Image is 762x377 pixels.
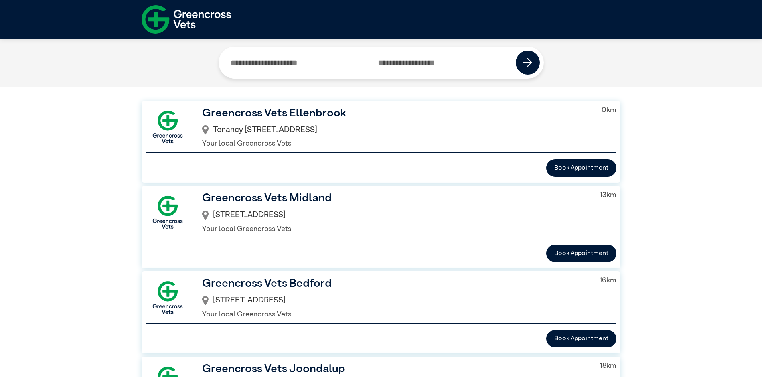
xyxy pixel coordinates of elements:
[202,275,587,292] h3: Greencross Vets Bedford
[369,47,516,79] input: Search by Postcode
[146,190,190,234] img: GX-Square.png
[202,292,587,309] div: [STREET_ADDRESS]
[600,275,616,286] p: 16 km
[546,159,616,177] button: Book Appointment
[202,309,587,320] p: Your local Greencross Vets
[146,276,190,320] img: GX-Square.png
[202,207,587,224] div: [STREET_ADDRESS]
[202,122,589,139] div: Tenancy [STREET_ADDRESS]
[146,105,190,149] img: GX-Square.png
[600,190,616,201] p: 13 km
[142,2,231,37] img: f-logo
[546,245,616,262] button: Book Appointment
[600,361,616,371] p: 18 km
[202,224,587,235] p: Your local Greencross Vets
[202,105,589,122] h3: Greencross Vets Ellenbrook
[202,138,589,149] p: Your local Greencross Vets
[523,58,533,67] img: icon-right
[602,105,616,116] p: 0 km
[223,47,369,79] input: Search by Clinic Name
[546,330,616,347] button: Book Appointment
[202,190,587,207] h3: Greencross Vets Midland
